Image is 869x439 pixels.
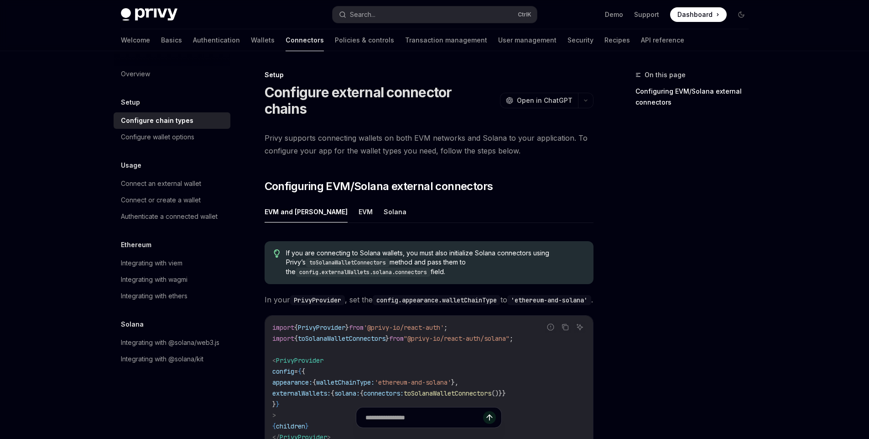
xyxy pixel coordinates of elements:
[567,29,593,51] a: Security
[294,367,298,376] span: =
[507,295,591,305] code: 'ethereum-and-solana'
[121,69,150,79] div: Overview
[604,29,630,51] a: Recipes
[161,29,182,51] a: Basics
[298,334,385,343] span: toSolanaWalletConnectors
[294,323,298,332] span: {
[121,160,141,171] h5: Usage
[574,321,586,333] button: Ask AI
[373,295,500,305] code: config.appearance.walletChainType
[298,323,345,332] span: PrivyProvider
[265,293,593,306] span: In your , set the to .
[670,7,727,22] a: Dashboard
[545,321,557,333] button: Report incorrect code
[335,29,394,51] a: Policies & controls
[265,179,493,194] span: Configuring EVM/Solana external connectors
[517,96,572,105] span: Open in ChatGPT
[312,378,316,386] span: {
[121,8,177,21] img: dark logo
[349,323,364,332] span: from
[193,29,240,51] a: Authentication
[483,411,496,424] button: Send message
[114,112,230,129] a: Configure chain types
[272,389,331,397] span: externalWallets:
[298,367,302,376] span: {
[500,93,578,108] button: Open in ChatGPT
[333,6,537,23] button: Search...CtrlK
[316,378,375,386] span: walletChainType:
[121,115,193,126] div: Configure chain types
[302,367,305,376] span: {
[121,211,218,222] div: Authenticate a connected wallet
[265,201,348,222] button: EVM and [PERSON_NAME]
[121,29,150,51] a: Welcome
[404,334,510,343] span: "@privy-io/react-auth/solana"
[294,334,298,343] span: {
[605,10,623,19] a: Demo
[641,29,684,51] a: API reference
[345,323,349,332] span: }
[296,268,431,277] code: config.externalWallets.solana.connectors
[276,356,323,365] span: PrivyProvider
[114,271,230,288] a: Integrating with wagmi
[272,400,276,408] span: }
[114,208,230,225] a: Authenticate a connected wallet
[306,258,390,267] code: toSolanaWalletConnectors
[389,334,404,343] span: from
[491,389,506,397] span: ()}}
[635,84,756,110] a: Configuring EVM/Solana external connectors
[121,319,144,330] h5: Solana
[384,201,406,222] button: Solana
[114,255,230,271] a: Integrating with viem
[286,29,324,51] a: Connectors
[114,192,230,208] a: Connect or create a wallet
[404,389,491,397] span: toSolanaWalletConnectors
[114,334,230,351] a: Integrating with @solana/web3.js
[121,291,187,301] div: Integrating with ethers
[121,354,203,365] div: Integrating with @solana/kit
[331,389,334,397] span: {
[121,97,140,108] h5: Setup
[114,175,230,192] a: Connect an external wallet
[114,129,230,145] a: Configure wallet options
[121,274,187,285] div: Integrating with wagmi
[276,400,280,408] span: }
[290,295,345,305] code: PrivyProvider
[734,7,749,22] button: Toggle dark mode
[359,201,373,222] button: EVM
[385,334,389,343] span: }
[451,378,458,386] span: },
[274,249,280,258] svg: Tip
[444,323,448,332] span: ;
[510,334,513,343] span: ;
[360,389,364,397] span: {
[364,323,444,332] span: '@privy-io/react-auth'
[265,132,593,157] span: Privy supports connecting wallets on both EVM networks and Solana to your application. To configu...
[272,356,276,365] span: <
[405,29,487,51] a: Transaction management
[286,249,584,277] span: If you are connecting to Solana wallets, you must also initialize Solana connectors using Privy’s...
[121,195,201,206] div: Connect or create a wallet
[645,69,686,80] span: On this page
[272,323,294,332] span: import
[121,178,201,189] div: Connect an external wallet
[375,378,451,386] span: 'ethereum-and-solana'
[121,239,151,250] h5: Ethereum
[272,334,294,343] span: import
[677,10,713,19] span: Dashboard
[518,11,531,18] span: Ctrl K
[114,66,230,82] a: Overview
[498,29,557,51] a: User management
[272,367,294,376] span: config
[121,132,194,143] div: Configure wallet options
[114,351,230,367] a: Integrating with @solana/kit
[114,288,230,304] a: Integrating with ethers
[559,321,571,333] button: Copy the contents from the code block
[265,84,496,117] h1: Configure external connector chains
[350,9,375,20] div: Search...
[334,389,360,397] span: solana:
[364,389,404,397] span: connectors:
[121,337,219,348] div: Integrating with @solana/web3.js
[272,378,312,386] span: appearance:
[121,258,182,269] div: Integrating with viem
